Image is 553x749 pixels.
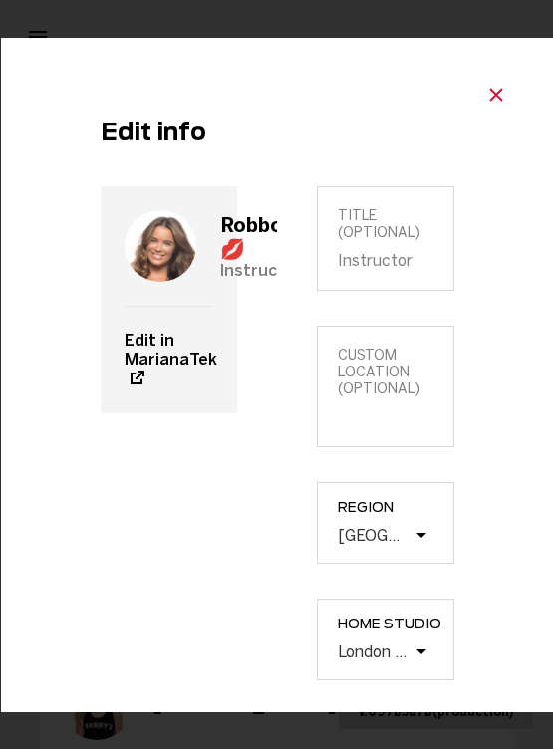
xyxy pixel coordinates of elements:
[219,212,301,260] h3: Robbo 💋
[338,641,408,660] div: London Soho
[100,118,453,146] h2: Edit info
[338,347,433,397] span: Custom location (Optional)
[124,306,213,413] a: Edit in MarianaTek
[338,616,453,631] span: Home Studio
[338,499,453,515] span: Region
[338,207,433,241] span: Title (optional)
[124,210,195,282] img: Robbo-Sarah-Robinson-1.jpg
[338,251,433,270] input: Title (optional)
[338,525,408,544] div: [GEOGRAPHIC_DATA]
[477,78,513,108] button: Close modal
[219,260,301,279] p: Instructor
[338,407,433,426] input: Custom location (Optional)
